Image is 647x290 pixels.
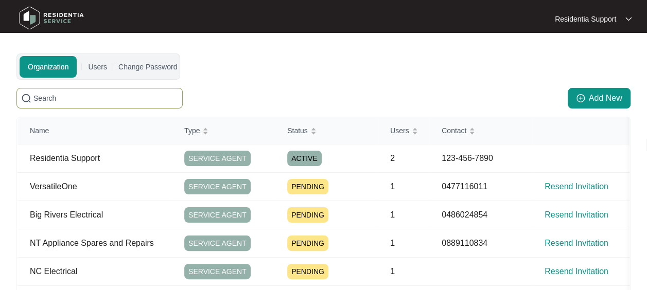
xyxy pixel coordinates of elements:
p: Resend Invitation [545,209,635,221]
span: PENDING [287,179,328,194]
span: PENDING [287,264,328,279]
span: Users [390,125,409,136]
span: Add New [589,92,622,104]
span: Type [184,125,200,136]
span: ACTIVE [287,151,322,166]
th: Type [172,117,275,144]
td: 1 [378,229,429,258]
p: NC Electrical [30,265,172,278]
td: 1 [378,201,429,229]
p: Resend Invitation [545,180,635,193]
span: PENDING [287,207,328,223]
span: SERVICE AGENT [184,235,251,251]
td: 0477116011 [429,173,532,201]
th: Status [275,117,378,144]
th: Name [18,117,172,144]
div: Change Password [118,61,177,72]
td: 0889110834 [429,229,532,258]
td: 0486024854 [429,201,532,229]
p: Resend Invitation [545,265,635,278]
p: Residentia Support [30,152,172,165]
p: Resend Invitation [545,237,635,249]
span: Status [287,125,308,136]
span: SERVICE AGENT [184,264,251,279]
p: VersatileOne [30,180,172,193]
p: Residentia Support [555,14,616,24]
img: search-icon [21,93,31,103]
p: Big Rivers Electrical [30,209,172,221]
span: SERVICE AGENT [184,151,251,166]
td: 1 [378,258,429,286]
span: SERVICE AGENT [184,207,251,223]
span: plus-circle [576,94,585,102]
p: NT Appliance Spares and Repairs [30,237,172,249]
td: 2 [378,144,429,173]
div: Organizations [16,88,631,108]
th: Contact [429,117,532,144]
img: dropdown arrow [625,16,632,22]
div: Users [88,61,107,72]
div: Organization [20,56,77,78]
span: Contact [442,125,466,136]
button: Add New [568,88,631,108]
td: 1 [378,173,429,201]
input: Search [33,93,178,104]
th: Users [378,117,429,144]
span: SERVICE AGENT [184,179,251,194]
span: PENDING [287,235,328,251]
td: 123-456-7890 [429,144,532,173]
img: residentia service logo [15,3,88,33]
